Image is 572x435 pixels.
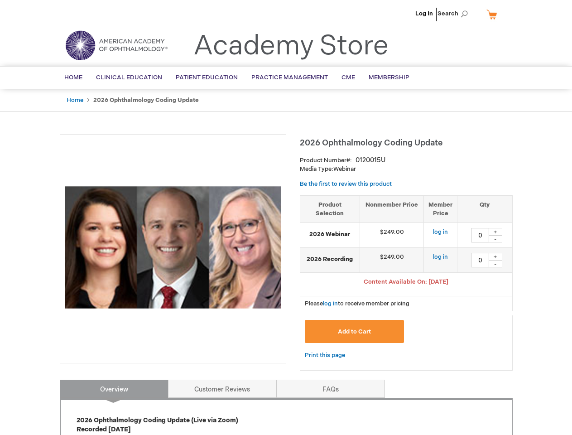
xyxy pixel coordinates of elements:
[67,97,83,104] a: Home
[300,138,442,148] span: 2026 Ophthalmology Coding Update
[168,380,277,398] a: Customer Reviews
[64,74,82,81] span: Home
[364,278,448,285] span: Content Available On: [DATE]
[305,300,409,307] span: Please to receive member pricing
[471,253,489,267] input: Qty
[489,253,502,261] div: +
[489,260,502,267] div: -
[193,30,389,63] a: Academy Store
[300,180,392,188] a: Be the first to review this product
[251,74,328,81] span: Practice Management
[60,380,168,398] a: Overview
[93,97,199,104] strong: 2026 Ophthalmology Coding Update
[96,74,162,81] span: Clinical Education
[65,139,281,356] img: 2026 Ophthalmology Coding Update
[305,255,356,264] strong: 2026 Recording
[323,300,338,307] a: log in
[300,195,360,222] th: Product Selection
[338,328,371,335] span: Add to Cart
[305,230,356,239] strong: 2026 Webinar
[424,195,457,222] th: Member Price
[300,165,513,174] p: Webinar
[360,223,424,248] td: $249.00
[305,320,404,343] button: Add to Cart
[360,195,424,222] th: Nonmember Price
[276,380,385,398] a: FAQs
[437,5,472,23] span: Search
[489,235,502,242] div: -
[341,74,355,81] span: CME
[360,248,424,273] td: $249.00
[300,165,333,173] strong: Media Type:
[176,74,238,81] span: Patient Education
[305,350,345,361] a: Print this page
[369,74,409,81] span: Membership
[415,10,433,17] a: Log In
[356,156,385,165] div: 0120015U
[471,228,489,242] input: Qty
[300,157,352,164] strong: Product Number
[433,228,448,236] a: log in
[457,195,512,222] th: Qty
[489,228,502,236] div: +
[433,253,448,261] a: log in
